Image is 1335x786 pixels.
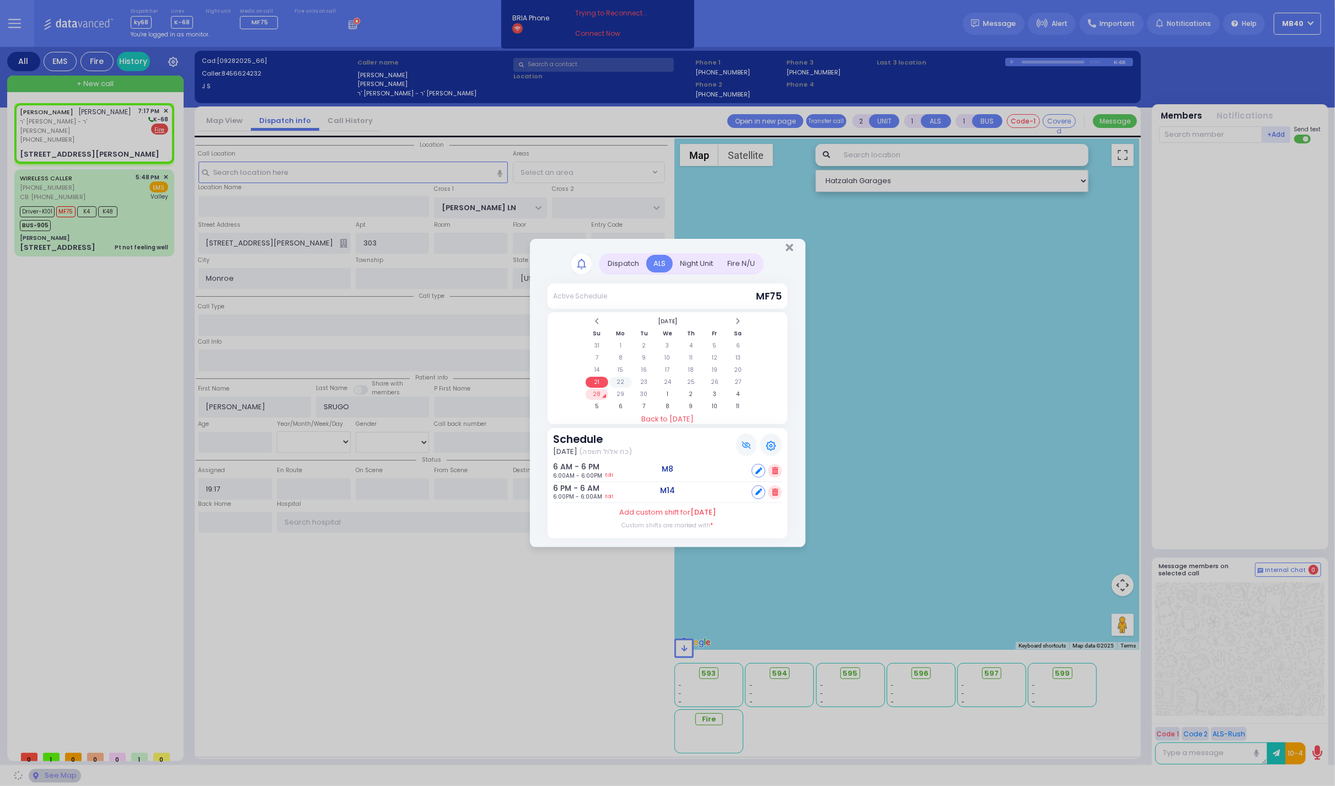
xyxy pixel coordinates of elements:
[633,340,656,351] td: 2
[553,433,632,446] h3: Schedule
[579,446,632,457] span: (כח אלול תשפה)
[656,328,679,339] th: We
[786,242,793,253] button: Close
[553,493,602,501] span: 6:00PM - 6:00AM
[662,464,673,474] h5: M8
[680,352,703,363] td: 11
[553,446,577,457] span: [DATE]
[609,401,632,412] td: 6
[660,486,675,495] h5: M14
[609,340,632,351] td: 1
[548,414,787,425] a: Back to [DATE]
[633,365,656,376] td: 16
[680,365,703,376] td: 18
[633,389,656,400] td: 30
[727,352,749,363] td: 13
[601,255,646,273] div: Dispatch
[656,340,679,351] td: 3
[673,255,720,273] div: Night Unit
[680,377,703,388] td: 25
[605,493,613,501] a: Edit
[586,328,608,339] th: Su
[586,340,608,351] td: 31
[609,389,632,400] td: 29
[633,377,656,388] td: 23
[727,401,749,412] td: 11
[609,328,632,339] th: Mo
[633,352,656,363] td: 9
[680,328,703,339] th: Th
[553,462,583,472] h6: 6 AM - 6 PM
[622,521,714,530] label: Custom shifts are marked with
[656,389,679,400] td: 1
[609,316,726,327] th: Select Month
[680,401,703,412] td: 9
[680,340,703,351] td: 4
[703,328,726,339] th: Fr
[646,255,673,273] div: ALS
[727,389,749,400] td: 4
[609,377,632,388] td: 22
[703,340,726,351] td: 5
[735,317,741,325] span: Next Month
[727,328,749,339] th: Sa
[605,472,613,480] a: Edit
[720,255,762,273] div: Fire N/U
[756,290,782,303] span: MF75
[609,352,632,363] td: 8
[586,352,608,363] td: 7
[619,507,716,518] label: Add custom shift for
[586,365,608,376] td: 14
[594,317,600,325] span: Previous Month
[609,365,632,376] td: 15
[656,352,679,363] td: 10
[703,377,726,388] td: 26
[586,377,608,388] td: 21
[656,365,679,376] td: 17
[633,401,656,412] td: 7
[727,340,749,351] td: 6
[703,401,726,412] td: 10
[690,507,716,517] span: [DATE]
[727,365,749,376] td: 20
[727,377,749,388] td: 27
[703,352,726,363] td: 12
[586,389,608,400] td: 28
[553,291,607,301] div: Active Schedule
[680,389,703,400] td: 2
[656,401,679,412] td: 8
[656,377,679,388] td: 24
[553,484,583,493] h6: 6 PM - 6 AM
[703,365,726,376] td: 19
[703,389,726,400] td: 3
[586,401,608,412] td: 5
[633,328,656,339] th: Tu
[553,472,602,480] span: 6:00AM - 6:00PM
